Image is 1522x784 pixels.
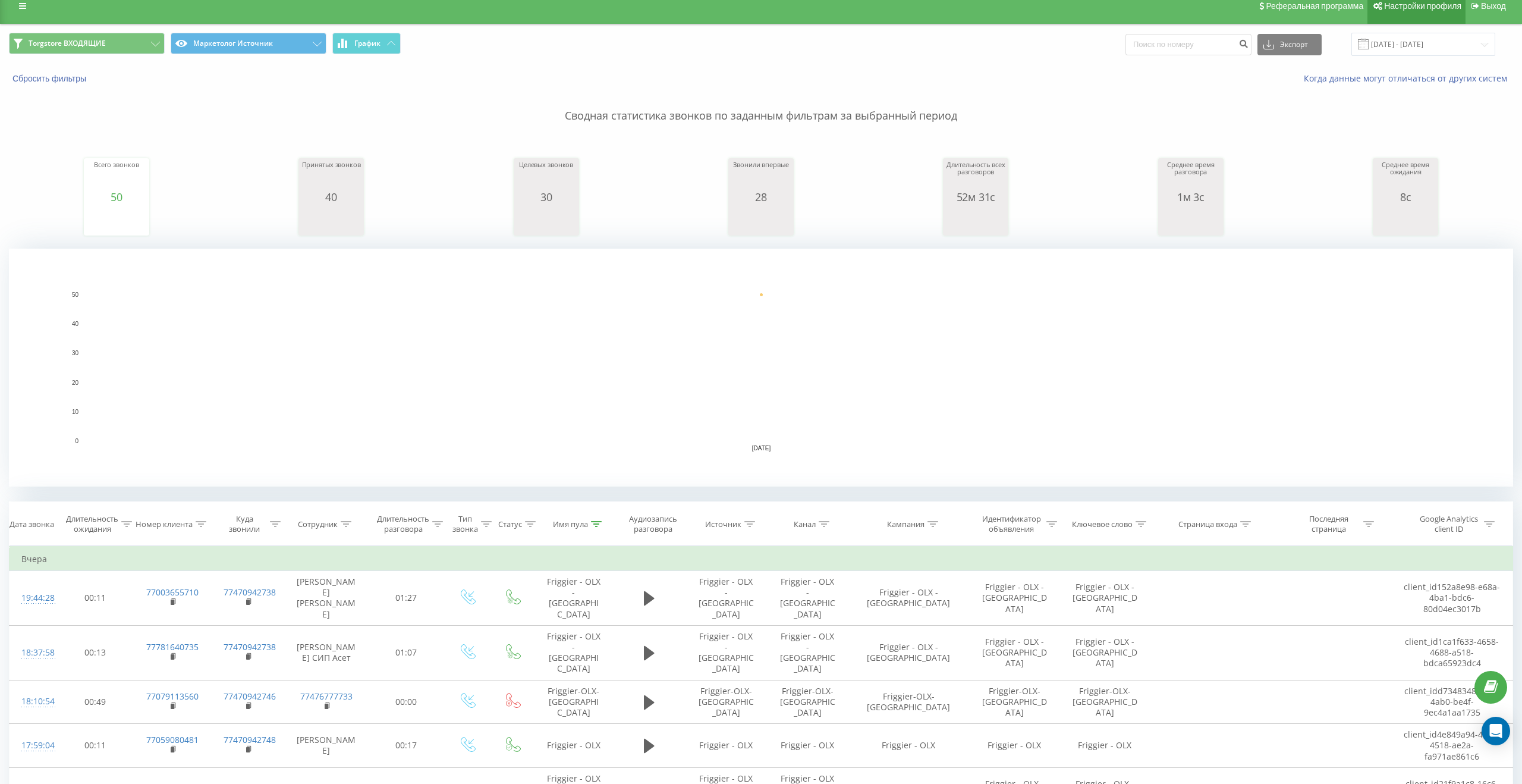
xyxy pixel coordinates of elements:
td: Friggier - OLX - [GEOGRAPHIC_DATA] [685,571,767,626]
div: 52м 31с [946,191,1005,203]
td: Friggier - OLX - [GEOGRAPHIC_DATA] [534,625,613,680]
td: Friggier - OLX [848,724,969,768]
button: Сбросить фильтры [9,73,92,84]
div: Кампания [887,519,924,529]
div: Имя пула [553,519,588,529]
td: Friggier - OLX - [GEOGRAPHIC_DATA] [767,571,848,626]
a: Когда данные могут отличаться от других систем [1304,73,1513,84]
td: client_id 1ca1f633-4658-4688-a518-bdca65923dc4 [1392,625,1512,680]
div: Источник [705,519,741,529]
td: Friggier - OLX [685,724,767,768]
td: Friggier-OLX-[GEOGRAPHIC_DATA] [685,680,767,724]
div: Длительность ожидания [66,514,118,534]
div: 50 [87,191,146,203]
div: Среднее время ожидания [1376,161,1435,191]
span: Torgstore ВХОДЯЩИЕ [29,39,106,48]
div: 17:59:04 [21,734,46,757]
td: Friggier - OLX - [GEOGRAPHIC_DATA] [767,625,848,680]
svg: A chart. [301,203,361,239]
div: Куда звонили [222,514,268,534]
div: A chart. [946,203,1005,239]
div: Последняя страница [1297,514,1360,534]
td: Friggier - OLX - [GEOGRAPHIC_DATA] [969,571,1059,626]
span: Выход [1481,1,1506,11]
div: Идентификатор объявления [980,514,1043,534]
text: 40 [72,321,79,327]
div: Длительность разговора [377,514,429,534]
td: Friggier - OLX - [GEOGRAPHIC_DATA] [848,625,969,680]
div: Длительность всех разговоров [946,161,1005,191]
div: Канал [794,519,816,529]
td: Friggier - OLX [969,724,1059,768]
span: Реферальная программа [1266,1,1363,11]
a: 77470942738 [224,587,276,598]
td: 00:13 [58,625,133,680]
button: Маркетолог Источник [171,33,326,54]
td: [PERSON_NAME] [PERSON_NAME] [284,571,369,626]
td: Friggier - OLX [767,724,848,768]
div: Всего звонков [87,161,146,191]
td: 00:11 [58,571,133,626]
svg: A chart. [517,203,576,239]
text: 10 [72,409,79,415]
a: 77059080481 [146,734,199,745]
div: Сотрудник [298,519,338,529]
td: Friggier - OLX - [GEOGRAPHIC_DATA] [534,571,613,626]
td: 01:27 [369,571,444,626]
div: Среднее время разговора [1161,161,1221,191]
svg: A chart. [1161,203,1221,239]
td: Friggier - OLX - [GEOGRAPHIC_DATA] [848,571,969,626]
td: Friggier - OLX [534,724,613,768]
div: Номер клиента [136,519,193,529]
div: 19:44:28 [21,587,46,610]
td: client_id 152a8e98-e68a-4ba1-bdc6-80d04ec3017b [1392,571,1512,626]
svg: A chart. [87,203,146,239]
svg: A chart. [731,203,791,239]
button: График [332,33,401,54]
div: Страница входа [1178,519,1237,529]
text: 50 [72,291,79,298]
a: 77470942748 [224,734,276,745]
td: Friggier - OLX - [GEOGRAPHIC_DATA] [685,625,767,680]
div: 28 [731,191,791,203]
td: Friggier - OLX [1059,724,1150,768]
td: 00:17 [369,724,444,768]
text: 0 [75,438,78,444]
svg: A chart. [9,249,1513,487]
text: 20 [72,380,79,386]
td: Friggier-OLX-[GEOGRAPHIC_DATA] [1059,680,1150,724]
td: Friggier - OLX - [GEOGRAPHIC_DATA] [969,625,1059,680]
td: client_id d7348348-5fd8-4ab0-be4f-9ec4a1aa1735 [1392,680,1512,724]
td: 00:00 [369,680,444,724]
a: 77476777733 [300,691,353,702]
td: 00:49 [58,680,133,724]
div: 18:10:54 [21,690,46,713]
a: 77003655710 [146,587,199,598]
td: Friggier-OLX-[GEOGRAPHIC_DATA] [534,680,613,724]
div: Open Intercom Messenger [1482,717,1510,745]
div: 30 [517,191,576,203]
svg: A chart. [1376,203,1435,239]
td: Вчера [10,547,1513,571]
div: Статус [498,519,522,529]
div: Google Analytics client ID [1417,514,1481,534]
div: 8с [1376,191,1435,203]
div: Принятых звонков [301,161,361,191]
td: Friggier-OLX-[GEOGRAPHIC_DATA] [767,680,848,724]
td: Friggier-OLX-[GEOGRAPHIC_DATA] [848,680,969,724]
span: График [354,39,380,48]
div: Тип звонка [452,514,478,534]
a: 77781640735 [146,641,199,653]
div: Звонили впервые [731,161,791,191]
td: [PERSON_NAME] [284,724,369,768]
button: Экспорт [1257,34,1322,55]
text: 30 [72,350,79,357]
div: Целевых звонков [517,161,576,191]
